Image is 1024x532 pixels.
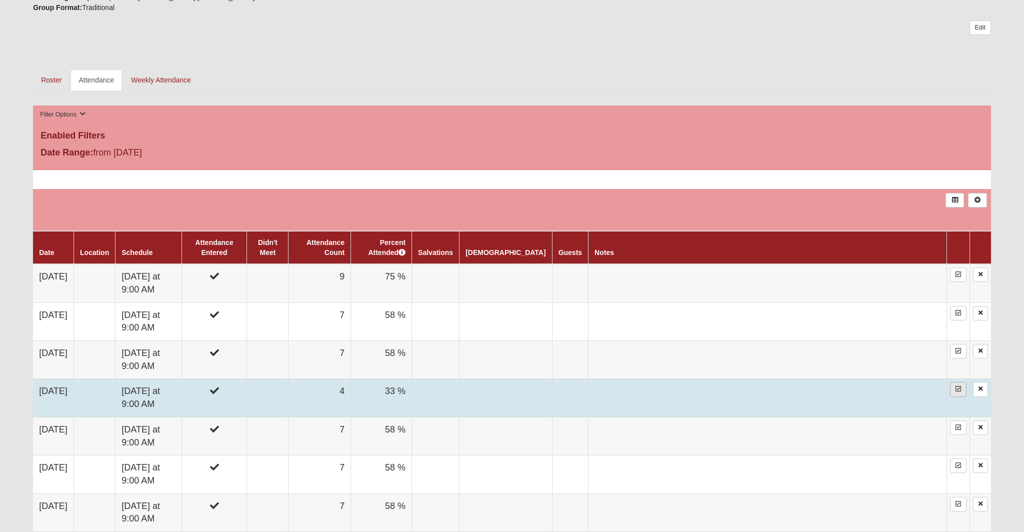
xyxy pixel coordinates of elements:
[33,493,73,531] td: [DATE]
[33,455,73,493] td: [DATE]
[351,379,412,417] td: 33 %
[950,458,966,473] a: Enter Attendance
[115,417,181,455] td: [DATE] at 9:00 AM
[33,69,69,90] a: Roster
[368,238,405,256] a: Percent Attended
[40,146,93,159] label: Date Range:
[39,248,54,256] a: Date
[351,455,412,493] td: 58 %
[288,302,351,340] td: 7
[115,379,181,417] td: [DATE] at 9:00 AM
[968,193,986,207] a: Alt+N
[123,69,199,90] a: Weekly Attendance
[70,69,122,90] a: Attendance
[33,302,73,340] td: [DATE]
[288,264,351,302] td: 9
[973,306,988,320] a: Delete
[115,264,181,302] td: [DATE] at 9:00 AM
[33,264,73,302] td: [DATE]
[115,302,181,340] td: [DATE] at 9:00 AM
[973,458,988,473] a: Delete
[973,382,988,396] a: Delete
[288,341,351,379] td: 7
[351,341,412,379] td: 58 %
[115,493,181,531] td: [DATE] at 9:00 AM
[37,109,88,120] button: Filter Options
[288,417,351,455] td: 7
[459,231,552,264] th: [DEMOGRAPHIC_DATA]
[945,193,964,207] a: Export to Excel
[412,231,459,264] th: Salvations
[973,497,988,511] a: Delete
[33,3,82,11] strong: Group Format:
[351,493,412,531] td: 58 %
[121,248,152,256] a: Schedule
[969,20,991,35] a: Edit
[80,248,109,256] a: Location
[594,248,614,256] a: Notes
[288,493,351,531] td: 7
[950,267,966,282] a: Enter Attendance
[33,417,73,455] td: [DATE]
[33,341,73,379] td: [DATE]
[973,344,988,358] a: Delete
[950,306,966,320] a: Enter Attendance
[288,379,351,417] td: 4
[195,238,233,256] a: Attendance Entered
[258,238,277,256] a: Didn't Meet
[351,302,412,340] td: 58 %
[552,231,588,264] th: Guests
[950,382,966,396] a: Enter Attendance
[973,267,988,282] a: Delete
[950,344,966,358] a: Enter Attendance
[950,497,966,511] a: Enter Attendance
[950,420,966,435] a: Enter Attendance
[40,130,983,141] h4: Enabled Filters
[306,238,344,256] a: Attendance Count
[973,420,988,435] a: Delete
[115,455,181,493] td: [DATE] at 9:00 AM
[288,455,351,493] td: 7
[115,341,181,379] td: [DATE] at 9:00 AM
[351,264,412,302] td: 75 %
[351,417,412,455] td: 58 %
[33,379,73,417] td: [DATE]
[33,146,352,162] div: from [DATE]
